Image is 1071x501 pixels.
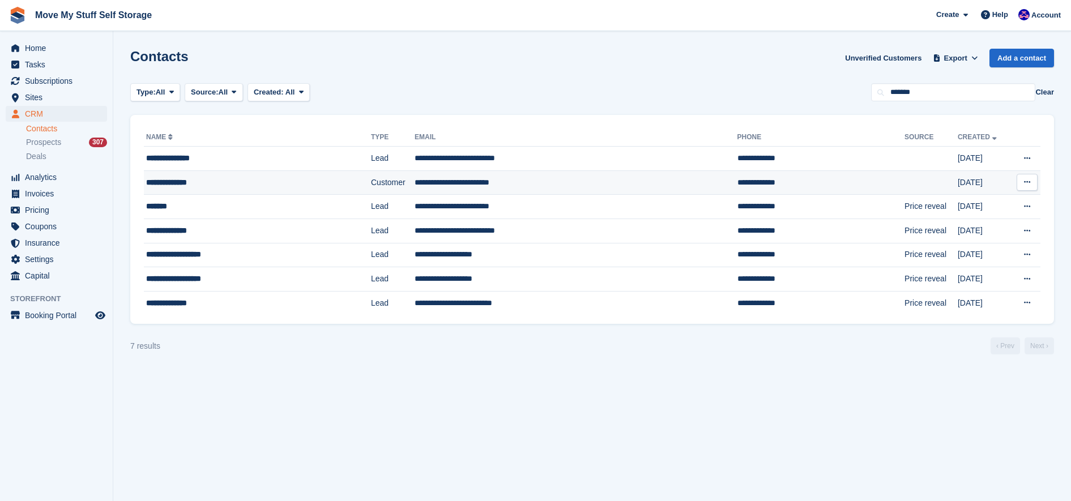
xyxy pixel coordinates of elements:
th: Type [371,129,415,147]
button: Source: All [185,83,243,102]
a: menu [6,89,107,105]
td: Price reveal [904,267,958,292]
a: menu [6,307,107,323]
td: [DATE] [958,291,1010,315]
span: Subscriptions [25,73,93,89]
span: Storefront [10,293,113,305]
nav: Page [988,337,1056,354]
td: Lead [371,147,415,171]
span: Account [1031,10,1061,21]
td: Price reveal [904,195,958,219]
span: Help [992,9,1008,20]
td: [DATE] [958,219,1010,243]
span: Type: [136,87,156,98]
a: menu [6,202,107,218]
td: Lead [371,291,415,315]
a: Add a contact [989,49,1054,67]
td: Lead [371,219,415,243]
td: Lead [371,195,415,219]
span: Pricing [25,202,93,218]
td: [DATE] [958,267,1010,292]
td: Price reveal [904,219,958,243]
span: Home [25,40,93,56]
div: 7 results [130,340,160,352]
a: menu [6,73,107,89]
a: menu [6,251,107,267]
img: Jade Whetnall [1018,9,1030,20]
span: Capital [25,268,93,284]
a: Contacts [26,123,107,134]
td: [DATE] [958,243,1010,267]
a: Name [146,133,175,141]
a: Move My Stuff Self Storage [31,6,156,24]
a: Deals [26,151,107,162]
span: Created: [254,88,284,96]
a: Created [958,133,999,141]
a: menu [6,235,107,251]
span: Booking Portal [25,307,93,323]
td: Price reveal [904,291,958,315]
span: Create [936,9,959,20]
td: [DATE] [958,147,1010,171]
a: menu [6,106,107,122]
h1: Contacts [130,49,189,64]
a: Previous [991,337,1020,354]
td: Price reveal [904,243,958,267]
a: Next [1025,337,1054,354]
a: Preview store [93,309,107,322]
span: All [219,87,228,98]
a: Prospects 307 [26,136,107,148]
span: Settings [25,251,93,267]
span: Invoices [25,186,93,202]
button: Created: All [248,83,310,102]
a: menu [6,186,107,202]
img: stora-icon-8386f47178a22dfd0bd8f6a31ec36ba5ce8667c1dd55bd0f319d3a0aa187defe.svg [9,7,26,24]
a: menu [6,40,107,56]
span: Coupons [25,219,93,234]
a: Unverified Customers [840,49,926,67]
td: Lead [371,243,415,267]
a: menu [6,268,107,284]
button: Clear [1035,87,1054,98]
span: Prospects [26,137,61,148]
td: Customer [371,170,415,195]
span: Analytics [25,169,93,185]
a: menu [6,219,107,234]
th: Phone [737,129,905,147]
a: menu [6,169,107,185]
button: Export [931,49,980,67]
button: Type: All [130,83,180,102]
td: [DATE] [958,195,1010,219]
span: Tasks [25,57,93,72]
span: All [285,88,295,96]
span: Export [944,53,967,64]
th: Email [415,129,737,147]
span: Deals [26,151,46,162]
div: 307 [89,138,107,147]
span: Source: [191,87,218,98]
a: menu [6,57,107,72]
span: Insurance [25,235,93,251]
td: Lead [371,267,415,292]
span: CRM [25,106,93,122]
td: [DATE] [958,170,1010,195]
span: Sites [25,89,93,105]
th: Source [904,129,958,147]
span: All [156,87,165,98]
